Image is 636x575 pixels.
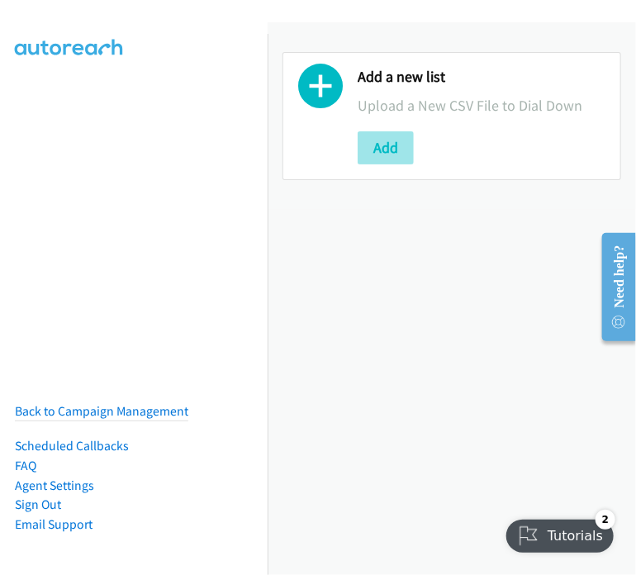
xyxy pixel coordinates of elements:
[358,94,605,116] p: Upload a New CSV File to Dial Down
[15,438,129,454] a: Scheduled Callbacks
[15,458,36,473] a: FAQ
[15,516,93,532] a: Email Support
[589,221,636,353] iframe: Resource Center
[358,68,605,87] h2: Add a new list
[358,131,414,164] button: Add
[15,403,188,419] a: Back to Campaign Management
[15,478,94,493] a: Agent Settings
[15,497,61,512] a: Sign Out
[496,503,624,563] iframe: Checklist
